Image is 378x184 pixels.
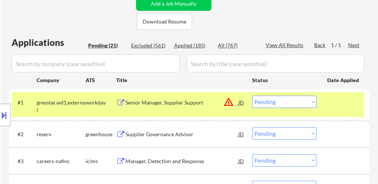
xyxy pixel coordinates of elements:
[327,77,360,84] div: Date Applied
[126,99,238,106] div: Senior Manager, Supplier Support
[116,77,245,84] div: Title
[238,154,245,168] div: JD
[88,42,126,49] div: Pending (21)
[266,41,306,49] div: View All Results
[126,131,238,138] div: Supplier Governance Advisor
[331,41,348,49] div: 1 / 1
[174,42,211,49] div: Applied (185)
[223,97,234,107] button: warning_amber
[137,13,192,30] button: Download Resume
[218,42,255,49] div: All (767)
[348,41,360,49] div: Next
[314,41,326,49] div: Back
[252,73,316,87] div: Status
[126,158,238,165] div: Manager, Detection and Response
[131,42,168,49] div: Excluded (561)
[187,54,364,72] input: Search by title (case sensitive)
[12,38,86,47] div: Applications
[238,96,245,109] div: JD
[238,127,245,141] div: JD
